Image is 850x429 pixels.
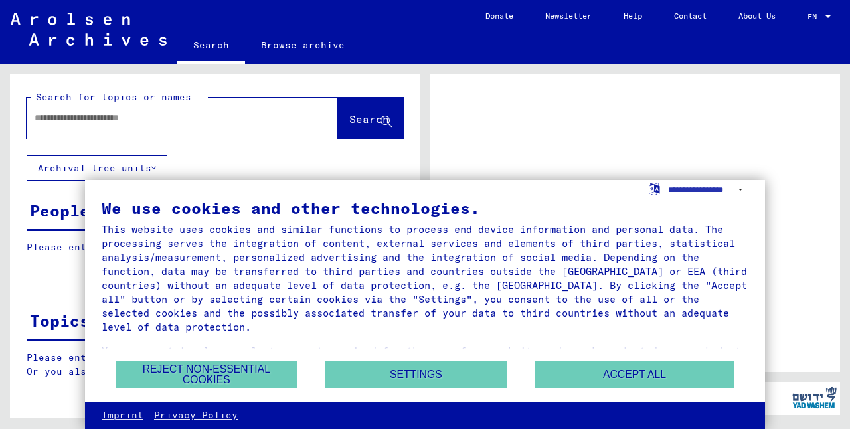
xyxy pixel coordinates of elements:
div: This website uses cookies and similar functions to process end device information and personal da... [102,222,748,334]
span: Search [349,112,389,126]
button: Settings [325,361,507,388]
img: yv_logo.png [790,381,839,414]
a: Search [177,29,245,64]
mat-label: Search for topics or names [36,91,191,103]
a: Imprint [102,409,143,422]
button: Reject non-essential cookies [116,361,297,388]
button: Accept all [535,361,734,388]
a: Privacy Policy [154,409,238,422]
div: We use cookies and other technologies. [102,200,748,216]
a: Browse archive [245,29,361,61]
p: Please enter a search term or set filters to get results. [27,240,402,254]
img: Arolsen_neg.svg [11,13,167,46]
span: EN [807,12,822,21]
button: Archival tree units [27,155,167,181]
div: People [30,199,90,222]
p: Please enter a search term or set filters to get results. Or you also can browse the manually. [27,351,403,379]
button: Search [338,98,403,139]
div: Topics [30,309,90,333]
